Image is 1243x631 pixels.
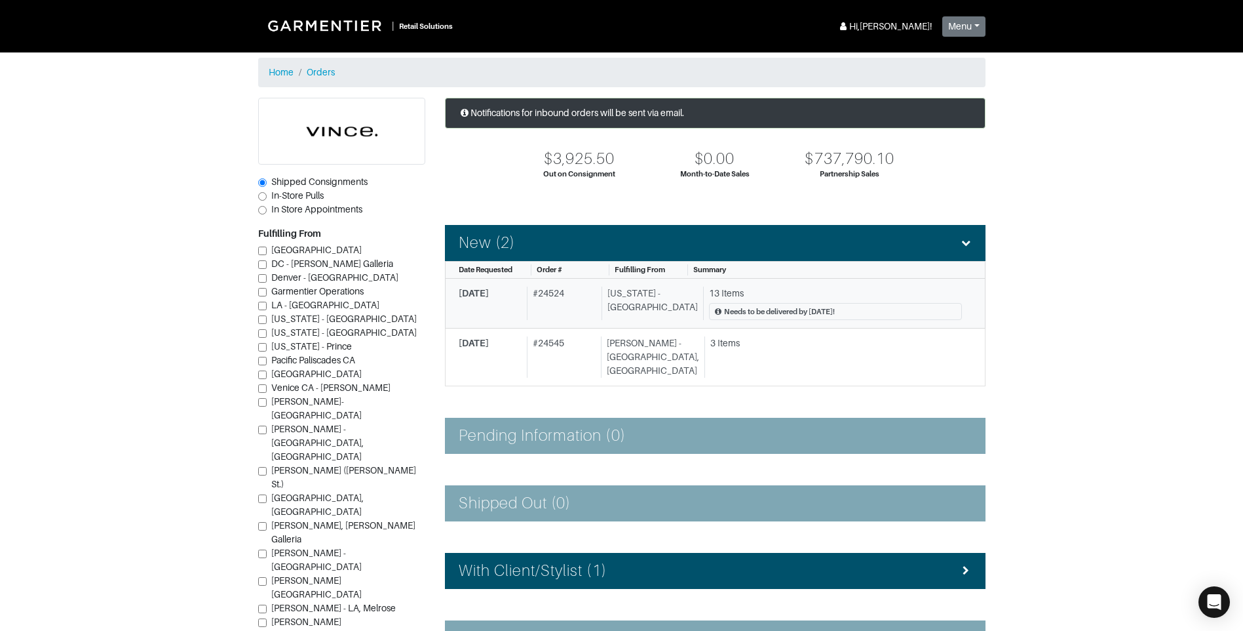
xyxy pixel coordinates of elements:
[271,548,362,572] span: [PERSON_NAME] - [GEOGRAPHIC_DATA]
[527,287,596,321] div: # 24524
[258,343,267,352] input: [US_STATE] - Prince
[392,19,394,33] div: |
[271,424,364,462] span: [PERSON_NAME] - [GEOGRAPHIC_DATA], [GEOGRAPHIC_DATA]
[258,605,267,613] input: [PERSON_NAME] - LA, Melrose
[271,341,352,352] span: [US_STATE] - Prince
[258,192,267,201] input: In-Store Pulls
[258,227,321,241] label: Fulfilling From
[837,20,932,33] div: Hi, [PERSON_NAME] !
[258,302,267,310] input: LA - [GEOGRAPHIC_DATA]
[459,426,626,445] h4: Pending Information (0)
[271,272,398,283] span: Denver - [GEOGRAPHIC_DATA]
[269,67,294,77] a: Home
[258,384,267,393] input: Venice CA - [PERSON_NAME]
[258,260,267,269] input: DC - [PERSON_NAME] Galleria
[258,58,985,87] nav: breadcrumb
[258,371,267,379] input: [GEOGRAPHIC_DATA]
[527,336,596,378] div: # 24545
[709,287,962,300] div: 13 Items
[271,369,362,379] span: [GEOGRAPHIC_DATA]
[258,329,267,338] input: [US_STATE] - [GEOGRAPHIC_DATA]
[258,178,267,187] input: Shipped Consignments
[258,274,267,283] input: Denver - [GEOGRAPHIC_DATA]
[258,619,267,627] input: [PERSON_NAME][GEOGRAPHIC_DATA].
[615,266,665,274] span: Fulfilling From
[724,306,835,317] div: Needs to be delivered by [DATE]!
[271,258,393,269] span: DC - [PERSON_NAME] Galleria
[445,98,985,129] div: Notifications for inbound orders will be sent via email.
[459,494,571,513] h4: Shipped Out (0)
[459,288,489,298] span: [DATE]
[271,190,324,201] span: In-Store Pulls
[271,300,379,310] span: LA - [GEOGRAPHIC_DATA]
[271,204,362,214] span: In Store Appointments
[258,467,267,476] input: [PERSON_NAME] ([PERSON_NAME] St.)
[258,426,267,434] input: [PERSON_NAME] - [GEOGRAPHIC_DATA], [GEOGRAPHIC_DATA]
[1198,586,1230,618] div: Open Intercom Messenger
[258,495,267,503] input: [GEOGRAPHIC_DATA], [GEOGRAPHIC_DATA]
[459,561,607,580] h4: With Client/Stylist (1)
[258,315,267,324] input: [US_STATE] - [GEOGRAPHIC_DATA]
[258,206,267,214] input: In Store Appointments
[680,169,750,180] div: Month-to-Date Sales
[258,288,267,296] input: Garmentier Operations
[459,234,515,253] h4: New (2)
[307,67,335,77] a: Orders
[602,287,698,321] div: [US_STATE] - [GEOGRAPHIC_DATA]
[710,336,962,350] div: 3 Items
[258,10,458,41] a: |Retail Solutions
[271,396,362,420] span: [PERSON_NAME]-[GEOGRAPHIC_DATA]
[271,493,364,517] span: [GEOGRAPHIC_DATA], [GEOGRAPHIC_DATA]
[805,150,894,169] div: $737,790.10
[459,338,489,348] span: [DATE]
[271,575,362,600] span: [PERSON_NAME][GEOGRAPHIC_DATA]
[271,176,368,187] span: Shipped Consignments
[271,520,415,544] span: [PERSON_NAME], [PERSON_NAME] Galleria
[543,169,615,180] div: Out on Consignment
[259,98,425,164] img: cyAkLTq7csKWtL9WARqkkVaF.png
[399,22,453,30] small: Retail Solutions
[261,13,392,38] img: Garmentier
[258,577,267,586] input: [PERSON_NAME][GEOGRAPHIC_DATA]
[271,355,355,365] span: Pacific Paliscades CA
[601,336,699,378] div: [PERSON_NAME] - [GEOGRAPHIC_DATA], [GEOGRAPHIC_DATA]
[695,150,735,169] div: $0.00
[271,465,416,489] span: [PERSON_NAME] ([PERSON_NAME] St.)
[258,550,267,558] input: [PERSON_NAME] - [GEOGRAPHIC_DATA]
[271,314,417,324] span: [US_STATE] - [GEOGRAPHIC_DATA]
[537,266,562,274] span: Order #
[258,357,267,365] input: Pacific Paliscades CA
[258,398,267,407] input: [PERSON_NAME]-[GEOGRAPHIC_DATA]
[271,603,396,613] span: [PERSON_NAME] - LA, Melrose
[271,286,364,296] span: Garmentier Operations
[942,16,985,37] button: Menu
[459,266,512,274] span: Date Requested
[271,327,417,338] span: [US_STATE] - [GEOGRAPHIC_DATA]
[258,522,267,531] input: [PERSON_NAME], [PERSON_NAME] Galleria
[544,150,615,169] div: $3,925.50
[271,382,391,393] span: Venice CA - [PERSON_NAME]
[693,266,726,274] span: Summary
[258,247,267,255] input: [GEOGRAPHIC_DATA]
[820,169,879,180] div: Partnership Sales
[271,245,362,255] span: [GEOGRAPHIC_DATA]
